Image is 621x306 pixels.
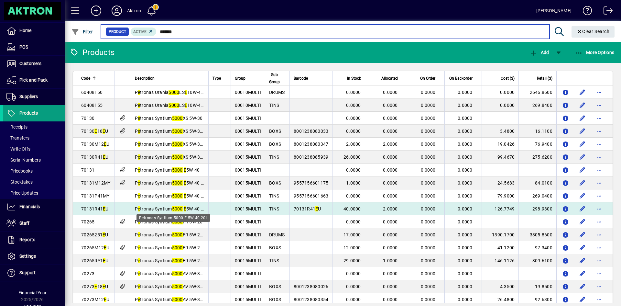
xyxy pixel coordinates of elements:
span: P tronas Syntium 5W-40 [135,167,200,173]
span: Pick and Pack [19,77,48,83]
button: More options [594,268,605,279]
td: 2646.8600 [518,86,556,99]
span: 0.0000 [346,219,361,224]
span: 00015MULTI [235,232,261,237]
span: TINS [269,258,279,263]
span: TINS [269,154,279,160]
span: 70273 [81,271,94,276]
span: 70265M12 U [81,245,110,250]
button: Edit [577,100,588,110]
span: 1.0000 [346,180,361,186]
span: 70131M12MY [81,180,111,186]
span: Financials [19,204,40,209]
div: On Order [411,75,441,82]
em: e [138,219,140,224]
em: e [138,271,140,276]
td: 3.4800 [482,125,519,138]
div: Aktron [127,6,141,16]
span: P tronas Syntium 5W-40 18L [135,193,209,198]
a: Serial Numbers [3,154,65,165]
span: 8001238085939 [294,154,328,160]
span: 0.0000 [383,193,398,198]
span: 17.0000 [343,232,361,237]
span: Retail ($) [537,75,552,82]
span: Suppliers [19,94,38,99]
a: Home [3,23,65,39]
a: Pricebooks [3,165,65,176]
span: 40.0000 [343,206,361,211]
span: BOXS [269,142,281,147]
td: 0.0000 [482,99,519,112]
button: Add [86,5,106,17]
a: Customers [3,56,65,72]
em: e [138,258,140,263]
span: 2.0000 [383,206,398,211]
span: 12.0000 [343,245,361,250]
span: 0.0000 [458,271,473,276]
td: 16.1100 [518,125,556,138]
span: TINS [269,103,279,108]
span: P tronas Syntium FR 5W-20 SN 200L [135,232,222,237]
span: 70131R41 U [294,206,321,211]
td: 84.0100 [518,176,556,189]
td: 24.5683 [482,176,519,189]
span: P tronas Syntium XS 5W-30 20L [135,154,212,160]
em: e [138,206,140,211]
span: 0.0000 [383,116,398,121]
span: 0.0000 [458,142,473,147]
em: e [138,245,140,250]
span: 0.0000 [458,154,473,160]
span: 1.0000 [383,258,398,263]
a: Stocktakes [3,176,65,187]
span: Support [19,270,36,275]
em: 5000 [172,245,183,250]
td: 269.0400 [518,189,556,202]
span: 9557156601663 [294,193,328,198]
button: More options [594,217,605,227]
a: Support [3,265,65,281]
span: 0.0000 [346,193,361,198]
em: E [184,206,186,211]
mat-chip: Activation Status: Active [131,28,157,36]
span: Product [109,28,126,35]
div: Type [212,75,227,82]
span: Home [19,28,31,33]
span: 9557156601175 [294,180,328,186]
span: 00015MULTI [235,180,261,186]
span: 00010MULTI [235,103,261,108]
em: 5000 [172,142,183,147]
td: 1390.1700 [482,228,519,241]
td: 41.1200 [482,241,519,254]
td: 269.8400 [518,99,556,112]
span: 0.0000 [421,90,436,95]
span: P tronas Syntium XS 5W-30 5L [135,142,209,147]
span: 00015MULTI [235,206,261,211]
button: More options [594,165,605,175]
span: Cost ($) [501,75,515,82]
em: 5000 [172,206,183,211]
em: E [94,129,97,134]
span: 0.0000 [346,271,361,276]
span: 0.0000 [346,116,361,121]
em: e [138,129,140,134]
em: E [103,206,105,211]
em: E [103,129,105,134]
button: Edit [577,268,588,279]
td: 309.6100 [518,254,556,267]
td: 146.1126 [482,254,519,267]
span: 0.0000 [421,245,436,250]
span: 0.0000 [421,154,436,160]
em: E [104,245,106,250]
a: Settings [3,248,65,265]
span: Settings [19,254,36,259]
a: Pick and Pack [3,72,65,88]
span: 70131R41 U [81,206,109,211]
span: Sub Group [269,71,280,85]
button: Edit [577,255,588,266]
div: Sub Group [269,71,286,85]
span: 0.0000 [346,103,361,108]
a: Reports [3,232,65,248]
a: Transfers [3,132,65,143]
span: P tronas Urania LS 10W-40 200L [135,90,215,95]
span: 0.0000 [421,116,436,121]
